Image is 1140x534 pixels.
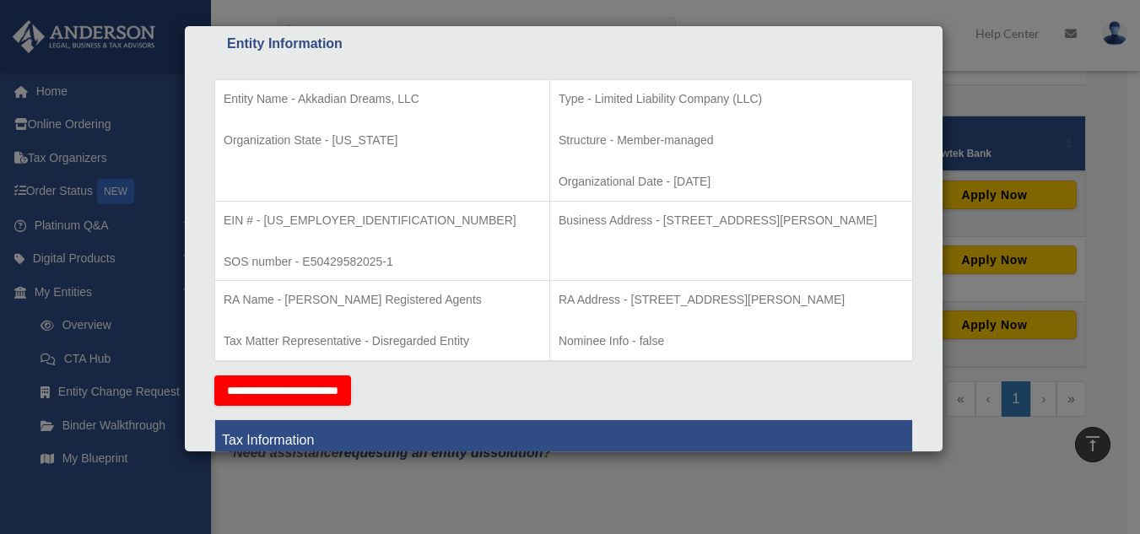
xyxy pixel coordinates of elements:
p: Type - Limited Liability Company (LLC) [559,89,904,110]
p: Organization State - [US_STATE] [224,130,541,151]
p: EIN # - [US_EMPLOYER_IDENTIFICATION_NUMBER] [224,210,541,231]
p: RA Address - [STREET_ADDRESS][PERSON_NAME] [559,289,904,310]
p: SOS number - E50429582025-1 [224,251,541,272]
p: Nominee Info - false [559,331,904,352]
div: Entity Information [227,32,900,56]
p: Business Address - [STREET_ADDRESS][PERSON_NAME] [559,210,904,231]
p: Tax Matter Representative - Disregarded Entity [224,331,541,352]
p: Entity Name - Akkadian Dreams, LLC [224,89,541,110]
p: Organizational Date - [DATE] [559,171,904,192]
p: Structure - Member-managed [559,130,904,151]
th: Tax Information [215,419,913,461]
p: RA Name - [PERSON_NAME] Registered Agents [224,289,541,310]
